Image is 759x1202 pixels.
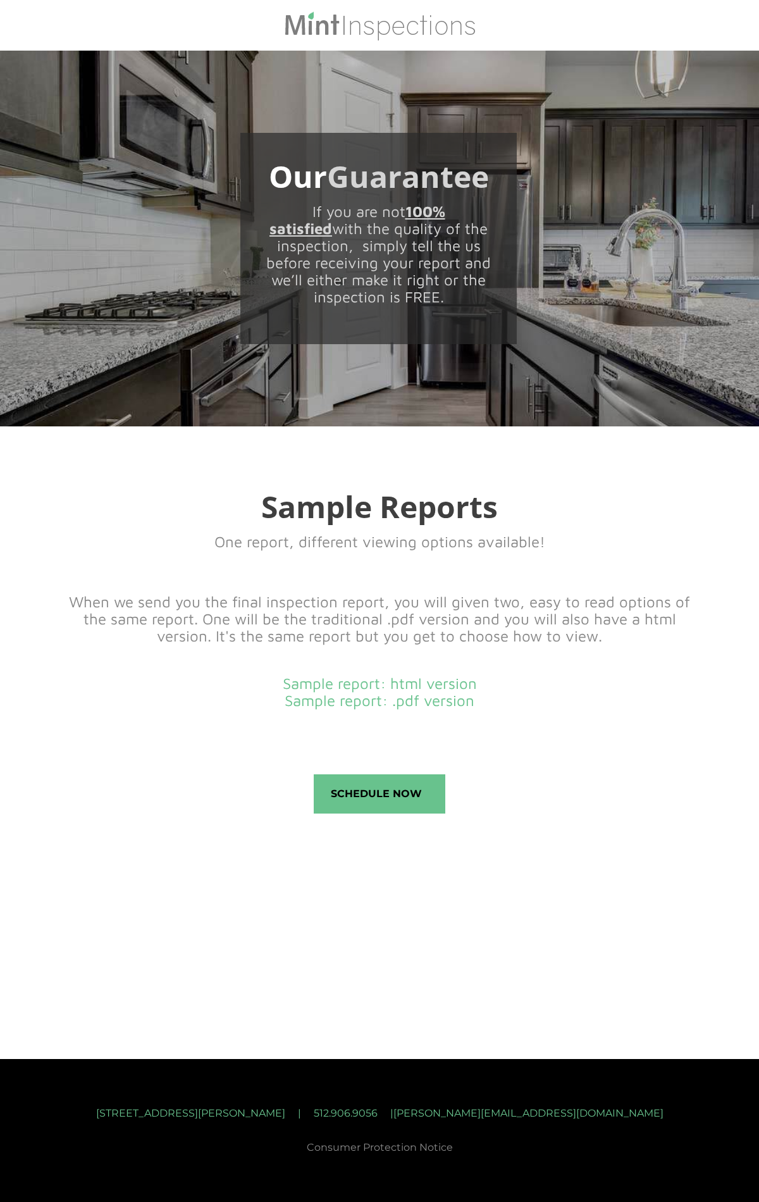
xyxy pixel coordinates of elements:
[269,156,327,197] font: Our
[405,202,445,220] strong: 100%
[269,220,332,237] strong: satisfied
[314,774,445,814] a: Schedule Now
[261,486,498,527] font: ​ ​Sample Reports
[327,156,489,197] font: Guarantee
[266,202,491,306] font: If you are not with the quality of the inspection, simply tell the us before receiving your repor...
[285,691,474,709] a: Sample report: .pdf version
[214,533,545,550] font: One report, different viewing options available!​
[69,593,690,645] font: When we send you the final inspection report, you will given two, easy to read options of the sam...
[96,1107,663,1119] font: [STREET_ADDRESS][PERSON_NAME] | 512.906.9056 | [PERSON_NAME][EMAIL_ADDRESS][DOMAIN_NAME]
[283,674,477,692] a: Sample report: html version
[314,775,445,813] span: Schedule Now
[283,10,476,40] img: Mint Inspections
[307,1141,453,1153] a: Consumer Protection Notice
